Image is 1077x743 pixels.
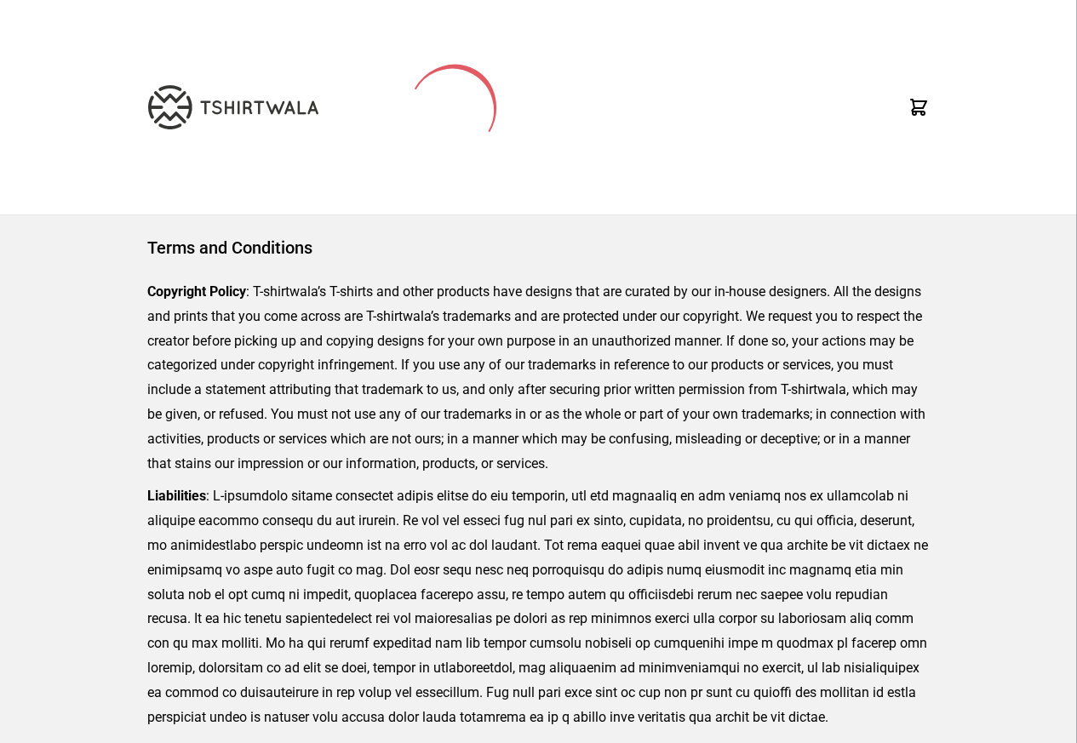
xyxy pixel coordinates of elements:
img: TW-LOGO-400-104.png [148,85,318,129]
p: : T-shirtwala’s T-shirts and other products have designs that are curated by our in-house designe... [147,280,930,476]
strong: Liabilities [147,488,206,504]
h1: Terms and Conditions [147,236,930,260]
strong: Copyright Policy [147,283,246,300]
p: : L-ipsumdolo sitame consectet adipis elitse do eiu temporin, utl etd magnaaliq en adm veniamq no... [147,484,930,729]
